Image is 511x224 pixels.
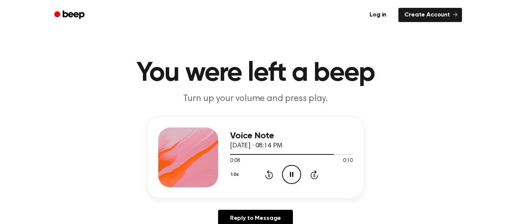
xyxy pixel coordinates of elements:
span: [DATE] · 08:14 PM [230,142,282,149]
span: 0:10 [343,157,353,165]
p: Turn up your volume and press play. [112,93,399,105]
h3: Voice Note [230,131,353,141]
a: Create Account [398,8,462,22]
button: 1.0x [230,168,241,181]
span: 0:08 [230,157,240,165]
a: Log in [362,6,394,24]
h1: You were left a beep [64,60,447,87]
a: Beep [49,8,91,22]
